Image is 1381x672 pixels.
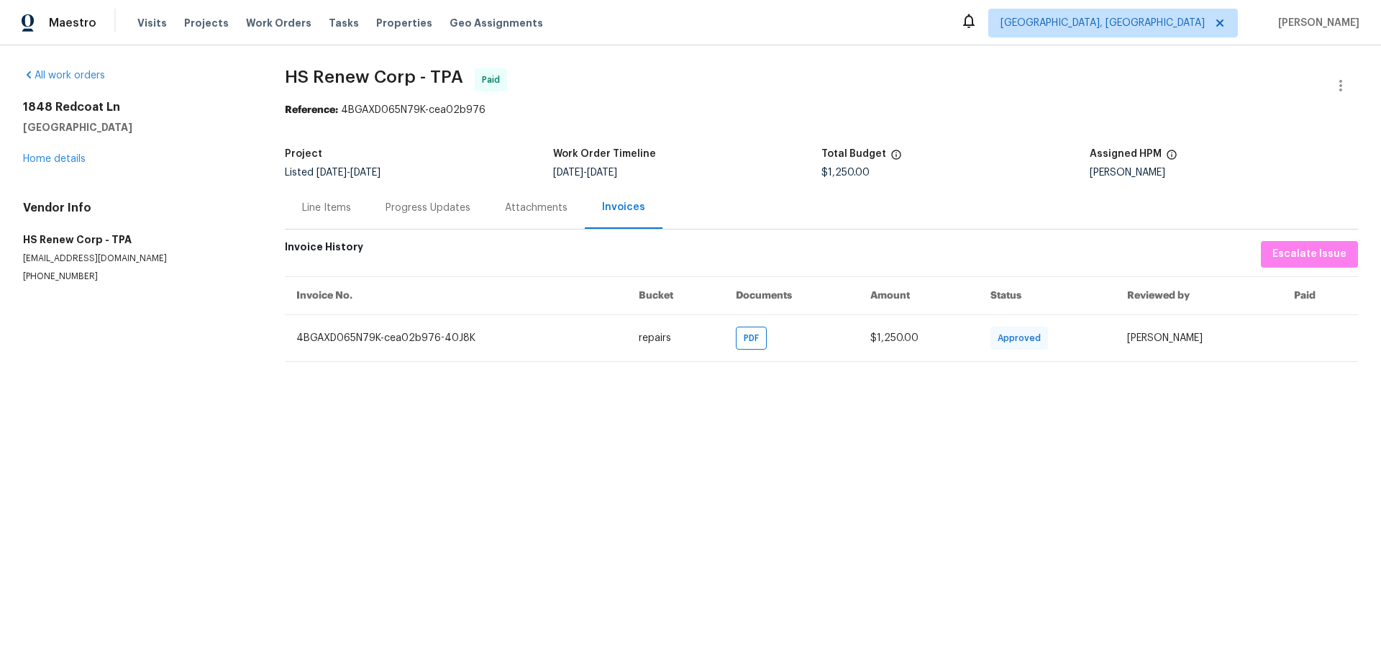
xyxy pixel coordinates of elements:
[602,200,645,214] div: Invoices
[744,331,765,345] span: PDF
[1001,16,1205,30] span: [GEOGRAPHIC_DATA], [GEOGRAPHIC_DATA]
[23,253,250,265] p: [EMAIL_ADDRESS][DOMAIN_NAME]
[285,103,1358,117] div: 4BGAXD065N79K-cea02b976
[285,105,338,115] b: Reference:
[285,68,463,86] span: HS Renew Corp - TPA
[553,168,583,178] span: [DATE]
[821,149,886,159] h5: Total Budget
[246,16,311,30] span: Work Orders
[23,100,250,114] h2: 1848 Redcoat Ln
[505,201,568,215] div: Attachments
[1272,245,1346,263] span: Escalate Issue
[285,241,363,260] h6: Invoice History
[302,201,351,215] div: Line Items
[1090,149,1162,159] h5: Assigned HPM
[285,149,322,159] h5: Project
[23,71,105,81] a: All work orders
[23,232,250,247] h5: HS Renew Corp - TPA
[1090,168,1358,178] div: [PERSON_NAME]
[979,276,1116,314] th: Status
[587,168,617,178] span: [DATE]
[285,314,627,361] td: 4BGAXD065N79K-cea02b976-40J8K
[1272,16,1359,30] span: [PERSON_NAME]
[23,201,250,215] h4: Vendor Info
[23,120,250,135] h5: [GEOGRAPHIC_DATA]
[1166,149,1177,168] span: The hpm assigned to this work order.
[329,18,359,28] span: Tasks
[821,168,870,178] span: $1,250.00
[1282,276,1358,314] th: Paid
[386,201,470,215] div: Progress Updates
[285,276,627,314] th: Invoice No.
[49,16,96,30] span: Maestro
[482,73,506,87] span: Paid
[736,327,767,350] div: PDF
[724,276,858,314] th: Documents
[627,314,724,361] td: repairs
[285,168,380,178] span: Listed
[553,149,656,159] h5: Work Order Timeline
[184,16,229,30] span: Projects
[627,276,724,314] th: Bucket
[870,333,919,343] span: $1,250.00
[859,276,980,314] th: Amount
[450,16,543,30] span: Geo Assignments
[350,168,380,178] span: [DATE]
[1116,276,1282,314] th: Reviewed by
[316,168,347,178] span: [DATE]
[23,271,250,283] p: [PHONE_NUMBER]
[553,168,617,178] span: -
[137,16,167,30] span: Visits
[998,331,1047,345] span: Approved
[890,149,902,168] span: The total cost of line items that have been proposed by Opendoor. This sum includes line items th...
[23,154,86,164] a: Home details
[316,168,380,178] span: -
[1261,241,1358,268] button: Escalate Issue
[376,16,432,30] span: Properties
[1116,314,1282,361] td: [PERSON_NAME]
